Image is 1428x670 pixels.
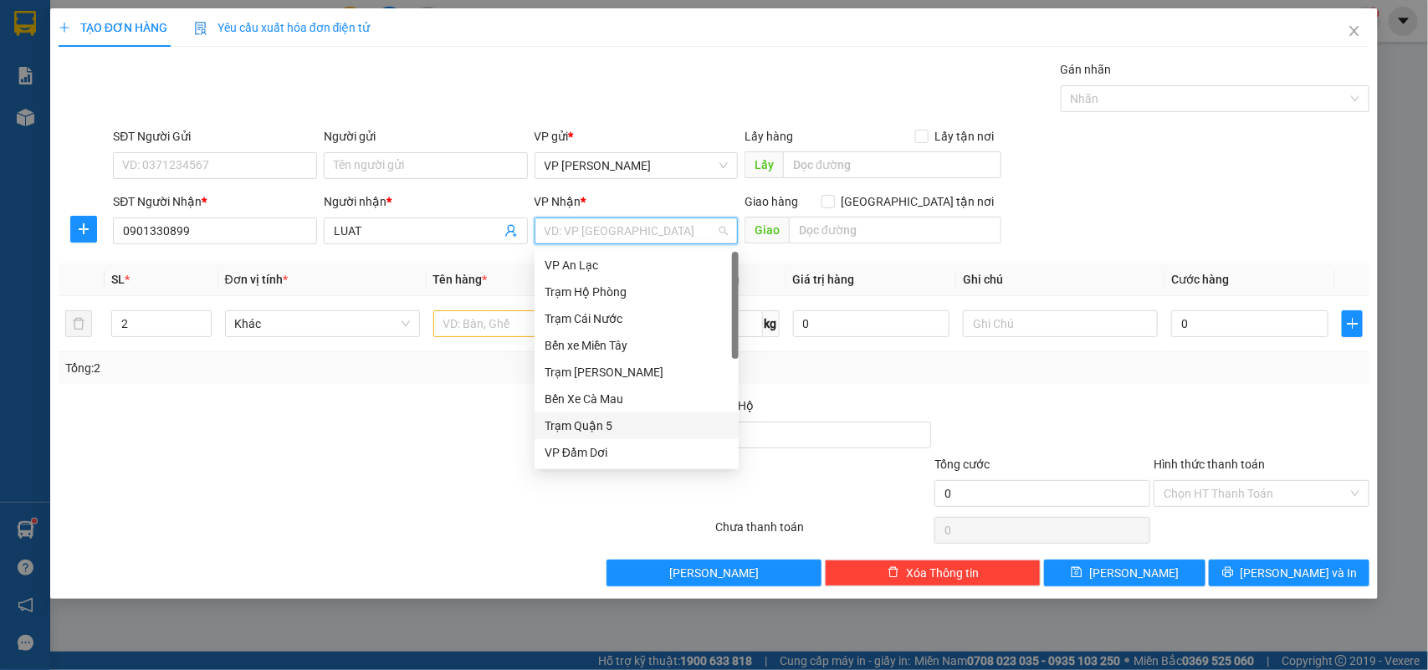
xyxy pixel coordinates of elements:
[745,151,783,178] span: Lấy
[793,310,950,337] input: 0
[235,311,410,336] span: Khác
[194,22,207,35] img: icon
[825,560,1041,586] button: deleteXóa Thông tin
[535,127,739,146] div: VP gửi
[113,127,317,146] div: SĐT Người Gửi
[1222,566,1234,580] span: printer
[1171,273,1229,286] span: Cước hàng
[1348,24,1361,38] span: close
[535,305,739,332] div: Trạm Cái Nước
[21,121,292,149] b: GỬI : VP [PERSON_NAME]
[763,310,780,337] span: kg
[65,310,92,337] button: delete
[433,273,488,286] span: Tên hàng
[783,151,1001,178] input: Dọc đường
[835,192,1001,211] span: [GEOGRAPHIC_DATA] tận nơi
[545,283,729,301] div: Trạm Hộ Phòng
[1089,564,1179,582] span: [PERSON_NAME]
[906,564,979,582] span: Xóa Thông tin
[745,217,789,243] span: Giao
[535,279,739,305] div: Trạm Hộ Phòng
[535,439,739,466] div: VP Đầm Dơi
[545,417,729,435] div: Trạm Quận 5
[934,458,990,471] span: Tổng cước
[1071,566,1083,580] span: save
[545,153,729,178] span: VP Bạc Liêu
[929,127,1001,146] span: Lấy tận nơi
[70,216,97,243] button: plus
[1209,560,1369,586] button: printer[PERSON_NAME] và In
[111,273,125,286] span: SL
[71,222,96,236] span: plus
[156,62,699,83] li: Hotline: 02839552959
[59,21,167,34] span: TẠO ĐƠN HÀNG
[607,560,822,586] button: [PERSON_NAME]
[1154,458,1265,471] label: Hình thức thanh toán
[714,518,934,547] div: Chưa thanh toán
[21,21,105,105] img: logo.jpg
[545,256,729,274] div: VP An Lạc
[194,21,371,34] span: Yêu cầu xuất hóa đơn điện tử
[535,386,739,412] div: Bến Xe Cà Mau
[225,273,288,286] span: Đơn vị tính
[433,310,628,337] input: VD: Bàn, Ghế
[956,263,1164,296] th: Ghi chú
[745,130,793,143] span: Lấy hàng
[793,273,855,286] span: Giá trị hàng
[65,359,552,377] div: Tổng: 2
[669,564,759,582] span: [PERSON_NAME]
[535,412,739,439] div: Trạm Quận 5
[535,252,739,279] div: VP An Lạc
[745,195,798,208] span: Giao hàng
[504,224,518,238] span: user-add
[545,309,729,328] div: Trạm Cái Nước
[545,443,729,462] div: VP Đầm Dơi
[1343,317,1362,330] span: plus
[963,310,1158,337] input: Ghi Chú
[535,195,581,208] span: VP Nhận
[545,363,729,381] div: Trạm [PERSON_NAME]
[324,192,528,211] div: Người nhận
[535,332,739,359] div: Bến xe Miền Tây
[1331,8,1378,55] button: Close
[1044,560,1205,586] button: save[PERSON_NAME]
[1061,63,1112,76] label: Gán nhãn
[545,336,729,355] div: Bến xe Miền Tây
[156,41,699,62] li: 26 Phó Cơ Điều, Phường 12
[324,127,528,146] div: Người gửi
[888,566,899,580] span: delete
[789,217,1001,243] input: Dọc đường
[1241,564,1358,582] span: [PERSON_NAME] và In
[545,390,729,408] div: Bến Xe Cà Mau
[535,359,739,386] div: Trạm Tắc Vân
[113,192,317,211] div: SĐT Người Nhận
[59,22,70,33] span: plus
[1342,310,1363,337] button: plus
